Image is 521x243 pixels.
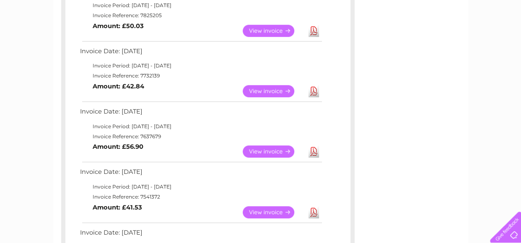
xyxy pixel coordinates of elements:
[308,145,319,158] a: Download
[78,10,323,21] td: Invoice Reference: 7825205
[93,22,144,30] b: Amount: £50.03
[63,5,459,41] div: Clear Business is a trading name of Verastar Limited (registered in [GEOGRAPHIC_DATA] No. 3667643...
[308,25,319,37] a: Download
[448,36,460,42] a: Blog
[78,132,323,142] td: Invoice Reference: 7637679
[78,182,323,192] td: Invoice Period: [DATE] - [DATE]
[78,71,323,81] td: Invoice Reference: 7732139
[373,36,389,42] a: Water
[93,204,142,211] b: Amount: £41.53
[308,85,319,97] a: Download
[493,36,513,42] a: Log out
[308,206,319,218] a: Download
[78,192,323,202] td: Invoice Reference: 7541372
[78,121,323,132] td: Invoice Period: [DATE] - [DATE]
[78,0,323,10] td: Invoice Period: [DATE] - [DATE]
[418,36,443,42] a: Telecoms
[243,206,304,218] a: View
[363,4,421,15] a: 0333 014 3131
[243,85,304,97] a: View
[243,145,304,158] a: View
[78,46,323,61] td: Invoice Date: [DATE]
[394,36,413,42] a: Energy
[78,61,323,71] td: Invoice Period: [DATE] - [DATE]
[93,83,144,90] b: Amount: £42.84
[93,143,143,150] b: Amount: £56.90
[78,106,323,121] td: Invoice Date: [DATE]
[78,227,323,243] td: Invoice Date: [DATE]
[78,166,323,182] td: Invoice Date: [DATE]
[243,25,304,37] a: View
[465,36,486,42] a: Contact
[18,22,61,47] img: logo.png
